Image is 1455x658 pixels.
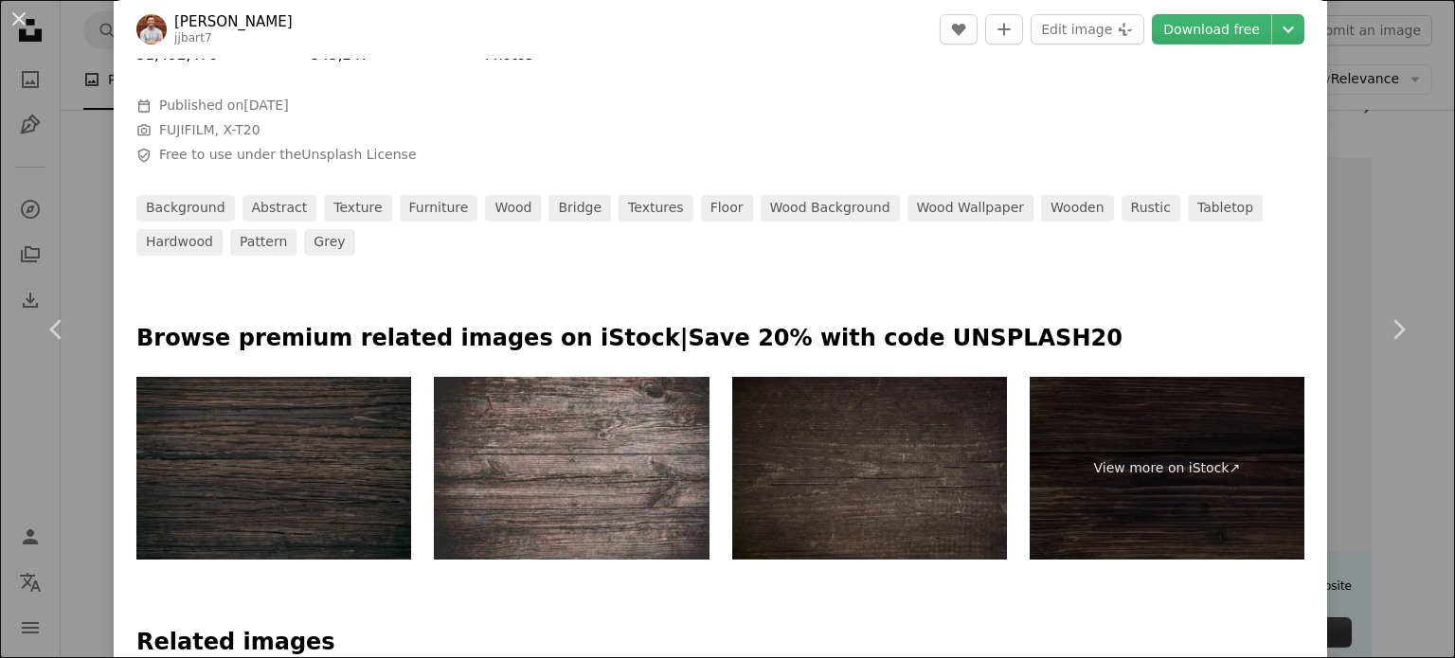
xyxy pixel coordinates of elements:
[940,14,978,44] button: Like
[1122,195,1180,222] a: rustic
[701,195,753,222] a: floor
[136,14,167,44] img: Go to Joshua Bartell's profile
[242,195,317,222] a: abstract
[548,195,611,222] a: bridge
[619,195,693,222] a: textures
[136,229,223,256] a: hardwood
[159,146,417,165] span: Free to use under the
[304,229,354,256] a: grey
[324,195,391,222] a: texture
[1272,14,1304,44] button: Choose download size
[174,31,212,44] a: jjbart7
[159,98,289,113] span: Published on
[485,46,533,63] a: Photos
[400,195,478,222] a: furniture
[136,324,1304,354] p: Browse premium related images on iStock | Save 20% with code UNSPLASH20
[732,377,1007,560] img: Dark wood texture
[301,147,416,162] a: Unsplash License
[1341,239,1455,420] a: Next
[907,195,1034,222] a: wood wallpaper
[136,46,218,63] span: 31,492,476
[1188,195,1263,222] a: tabletop
[136,195,235,222] a: background
[136,628,1304,658] h4: Related images
[485,195,541,222] a: wood
[1152,14,1271,44] a: Download free
[761,195,900,222] a: wood background
[230,229,296,256] a: pattern
[243,98,288,113] time: January 3, 2019 at 11:12:12 AM GMT+8
[1031,14,1144,44] button: Edit image
[159,121,260,140] button: FUJIFILM, X-T20
[985,14,1023,44] button: Add to Collection
[311,46,369,63] span: 343,247
[434,377,709,560] img: Dark brown wooden background featuring textured wood planks.
[1041,195,1114,222] a: wooden
[174,12,293,31] a: [PERSON_NAME]
[1030,377,1304,560] a: View more on iStock↗
[136,377,411,560] img: Brown wood color texture horizontal for background. Surface light clean of table top view. Natura...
